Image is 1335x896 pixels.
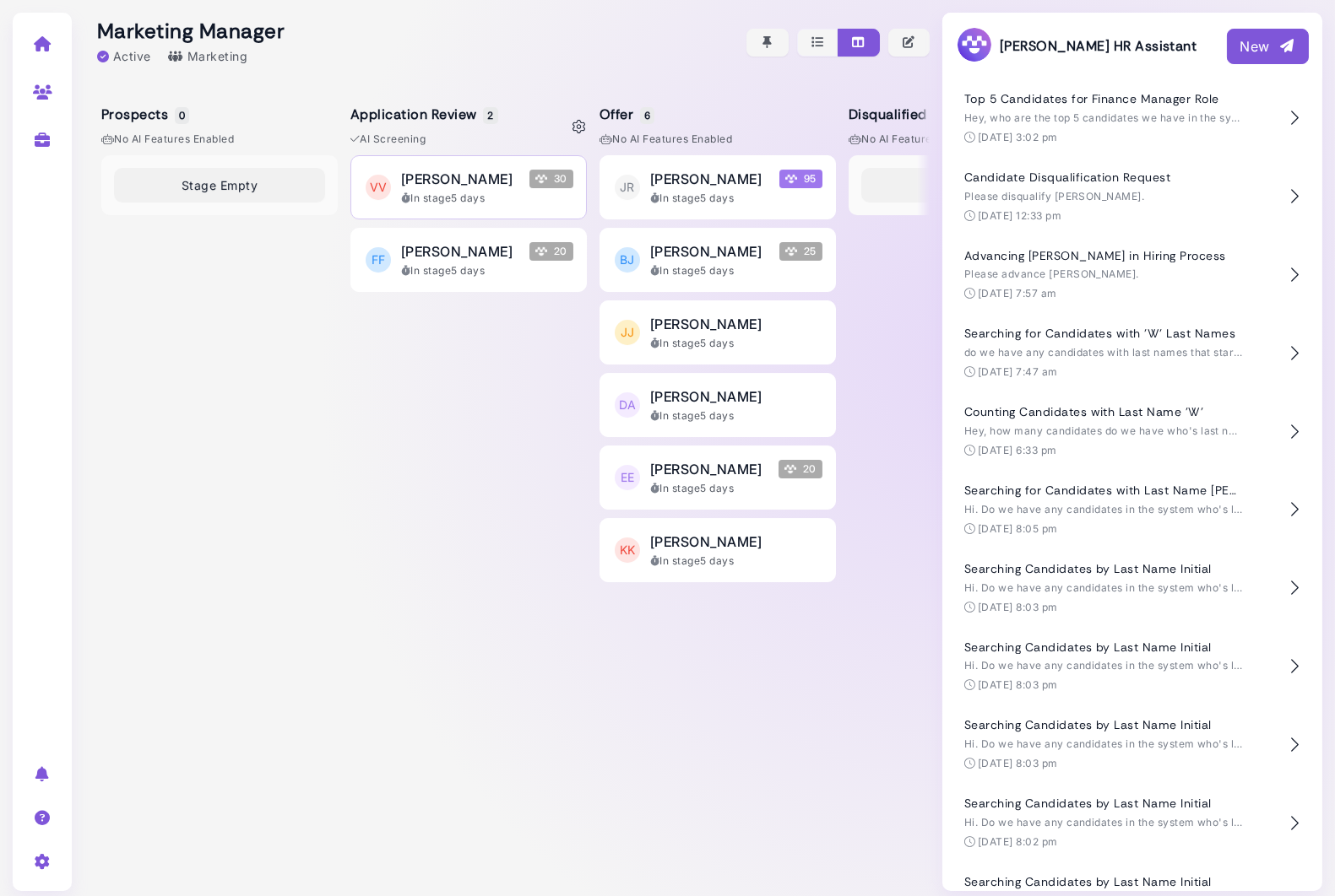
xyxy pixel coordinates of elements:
button: DA [PERSON_NAME] In stage5 days [600,373,836,437]
h4: Searching for Candidates with 'W' Last Names [964,327,1243,341]
button: Searching Candidates by Last Name Initial Hi. Do we have any candidates in the system who's last ... [956,705,1309,784]
span: Please advance [PERSON_NAME]. [964,267,1139,280]
img: Megan Score [785,173,797,185]
button: Candidate Disqualification Request Please disqualify [PERSON_NAME]. [DATE] 12:33 pm [956,158,1309,236]
h4: Top 5 Candidates for Finance Manager Role [964,92,1243,106]
button: Searching Candidates by Last Name Initial Hi. Do we have any candidates in the system who's last ... [956,628,1309,706]
span: 2 [483,107,497,124]
div: Marketing [168,47,247,65]
div: New [1240,36,1295,57]
time: [DATE] 8:05 pm [978,522,1058,535]
div: Active [97,47,151,65]
button: JR [PERSON_NAME] Megan Score 95 In stage5 days [600,155,836,219]
button: KK [PERSON_NAME] In stage5 days [600,518,836,582]
button: Advancing [PERSON_NAME] in Hiring Process Please advance [PERSON_NAME]. [DATE] 7:57 am [956,236,1309,315]
time: [DATE] 7:57 am [978,287,1057,300]
span: 30 [529,170,573,188]
time: [DATE] 12:33 pm [978,209,1061,222]
button: Searching for Candidates with Last Name [PERSON_NAME] Hi. Do we have any candidates in the system... [956,471,1309,549]
h4: Searching Candidates by Last Name Initial [964,640,1243,655]
button: Searching Candidates by Last Name Initial Hi. Do we have any candidates in the system who's last ... [956,784,1309,862]
button: BJ [PERSON_NAME] Megan Score 25 In stage5 days [600,228,836,292]
img: Megan Score [535,246,547,257]
span: JJ [615,320,640,345]
h4: Advancing [PERSON_NAME] in Hiring Process [964,249,1243,263]
button: New [1227,29,1309,64]
span: Hey, how many candidates do we have who's last name starts with W? [964,424,1327,437]
span: 0 [175,107,189,124]
span: 25 [779,242,822,261]
div: In stage 5 days [650,553,822,569]
h4: Searching for Candidates with Last Name [PERSON_NAME] [964,483,1243,498]
span: do we have any candidates with last names that start with W? [964,346,1282,359]
h5: Offer [600,106,652,122]
div: In stage 5 days [650,408,822,424]
span: [PERSON_NAME] [650,386,762,407]
span: [PERSON_NAME] [401,169,513,189]
h5: Application Review [350,106,496,122]
span: 6 [640,107,654,124]
h3: [PERSON_NAME] HR Assistant [956,26,1197,66]
time: [DATE] 8:03 pm [978,601,1058,613]
button: Searching Candidates by Last Name Initial Hi. Do we have any candidates in the system who's last ... [956,549,1309,628]
h2: Marketing Manager [97,19,285,44]
button: JJ [PERSON_NAME] In stage5 days [600,300,836,364]
img: Megan Score [784,463,796,475]
time: [DATE] 7:47 am [978,365,1058,378]
span: [PERSON_NAME] [401,241,513,262]
span: [PERSON_NAME] [650,459,762,479]
span: Stage Empty [182,176,258,194]
button: Counting Candidates with Last Name 'W' Hey, how many candidates do we have who's last name starts... [956,392,1309,471]
span: FF [366,247,391,273]
span: [PERSON_NAME] [650,169,762,189]
span: AI Screening [350,132,426,147]
h4: Searching Candidates by Last Name Initial [964,718,1243,732]
span: BJ [615,247,640,273]
time: [DATE] 8:02 pm [978,835,1058,848]
h4: Candidate Disqualification Request [964,170,1243,185]
span: [PERSON_NAME] [650,314,762,334]
time: [DATE] 3:02 pm [978,131,1058,143]
span: JR [615,175,640,200]
span: [PERSON_NAME] [650,532,762,552]
h5: Prospects [101,106,187,122]
span: EE [615,465,640,490]
div: In stage 5 days [650,191,822,206]
button: Top 5 Candidates for Finance Manager Role Hey, who are the top 5 candidates we have in the system... [956,79,1309,158]
span: 20 [529,242,573,261]
div: In stage 5 days [650,263,822,278]
time: [DATE] 6:33 pm [978,444,1057,456]
span: 20 [779,460,822,478]
button: EE [PERSON_NAME] Megan Score 20 In stage5 days [600,445,836,510]
h4: Searching Candidates by Last Name Initial [964,562,1243,576]
span: No AI Features enabled [600,132,732,147]
span: Please disqualify [PERSON_NAME]. [964,190,1144,202]
h5: Disqualified [849,106,946,122]
time: [DATE] 8:03 pm [978,757,1058,769]
span: [PERSON_NAME] [650,241,762,262]
span: KK [615,537,640,563]
time: [DATE] 8:03 pm [978,678,1058,691]
span: Stage Empty [929,176,1005,194]
img: Megan Score [535,173,547,185]
button: Searching for Candidates with 'W' Last Names do we have any candidates with last names that start... [956,314,1309,392]
h4: Searching Candidates by Last Name Initial [964,796,1243,811]
button: VV [PERSON_NAME] Megan Score 30 In stage5 days [350,155,587,219]
button: FF [PERSON_NAME] Megan Score 20 In stage5 days [350,228,587,292]
div: In stage 5 days [650,481,822,496]
span: DA [615,392,640,418]
span: VV [366,175,391,200]
img: Megan Score [785,246,797,257]
h4: Searching Candidates by Last Name Initial [964,875,1243,889]
span: No AI Features enabled [101,132,234,147]
div: In stage 5 days [650,336,822,351]
h4: Counting Candidates with Last Name 'W' [964,405,1243,419]
span: No AI Features enabled [849,132,981,147]
span: 95 [779,170,822,188]
div: In stage 5 days [401,191,573,206]
div: In stage 5 days [401,263,573,278]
